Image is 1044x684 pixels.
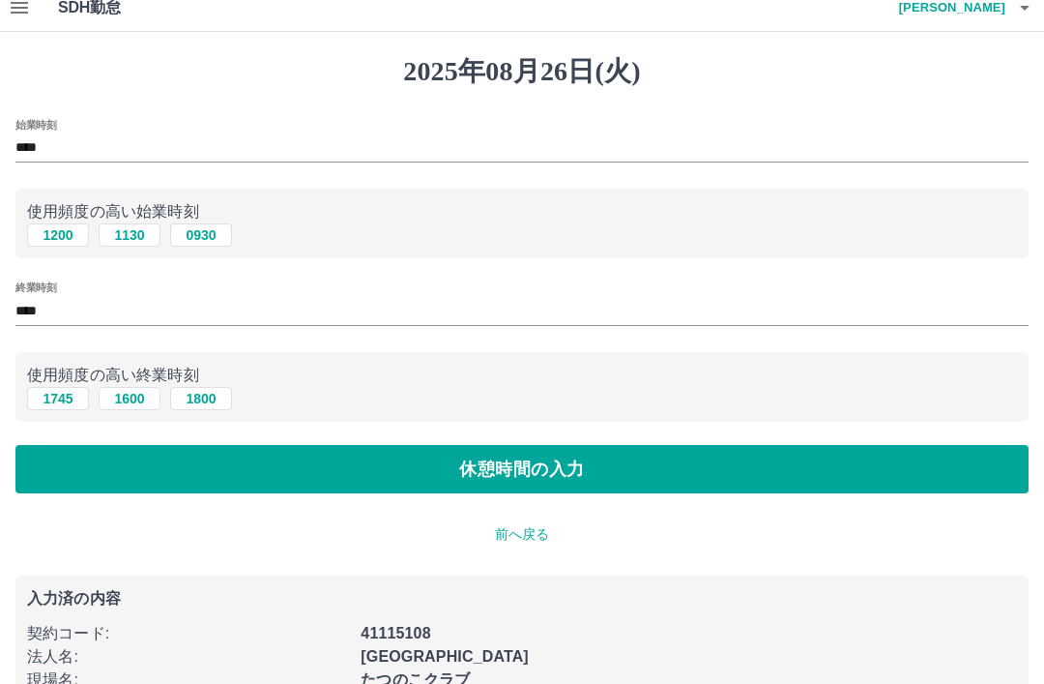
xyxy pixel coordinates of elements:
[170,223,232,247] button: 0930
[99,223,160,247] button: 1130
[27,591,1017,607] p: 入力済の内容
[27,364,1017,387] p: 使用頻度の高い終業時刻
[15,445,1029,493] button: 休憩時間の入力
[27,622,349,645] p: 契約コード :
[27,645,349,669] p: 法人名 :
[27,200,1017,223] p: 使用頻度の高い始業時刻
[15,281,56,295] label: 終業時刻
[15,55,1029,88] h1: 2025年08月26日(火)
[15,524,1029,545] p: 前へ戻る
[361,648,529,665] b: [GEOGRAPHIC_DATA]
[361,625,430,641] b: 41115108
[170,387,232,410] button: 1800
[27,223,89,247] button: 1200
[99,387,160,410] button: 1600
[27,387,89,410] button: 1745
[15,117,56,132] label: 始業時刻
